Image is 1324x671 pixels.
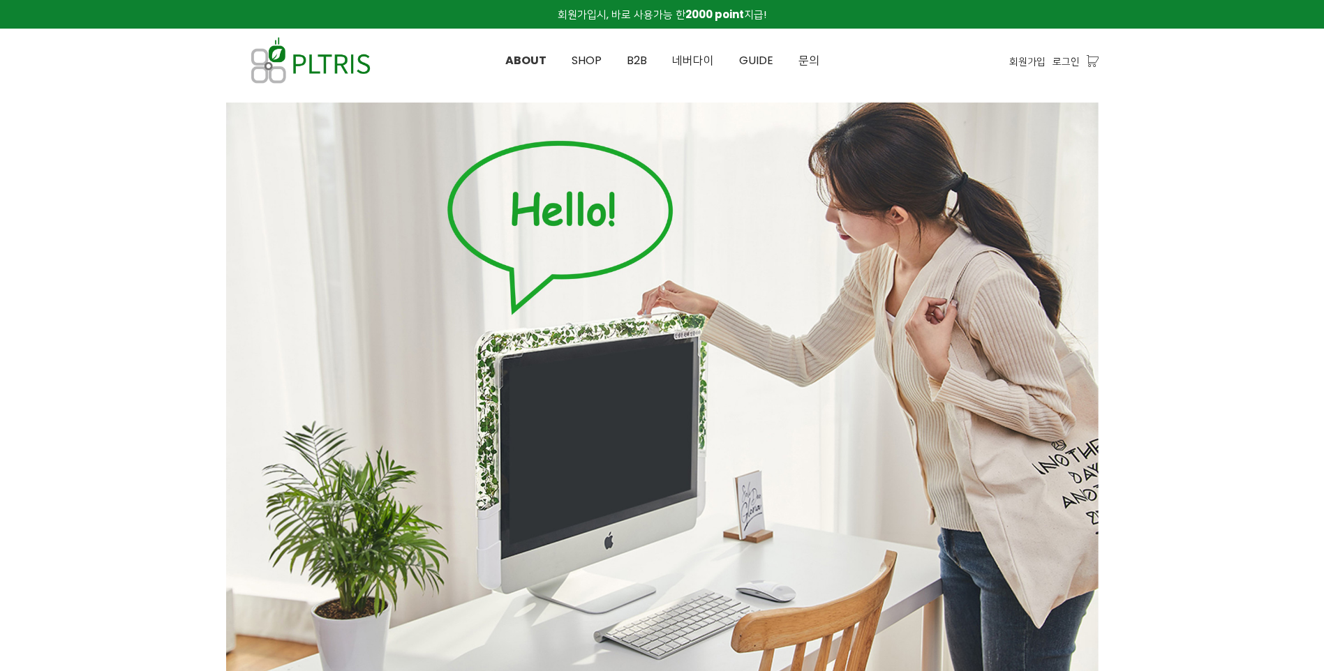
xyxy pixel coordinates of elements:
[493,29,559,92] a: ABOUT
[505,52,546,68] span: ABOUT
[1052,54,1080,69] a: 로그인
[786,29,832,92] a: 문의
[572,52,602,68] span: SHOP
[672,52,714,68] span: 네버다이
[685,7,744,22] strong: 2000 point
[739,52,773,68] span: GUIDE
[559,29,614,92] a: SHOP
[660,29,727,92] a: 네버다이
[614,29,660,92] a: B2B
[558,7,766,22] span: 회원가입시, 바로 사용가능 한 지급!
[1009,54,1046,69] a: 회원가입
[627,52,647,68] span: B2B
[798,52,819,68] span: 문의
[727,29,786,92] a: GUIDE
